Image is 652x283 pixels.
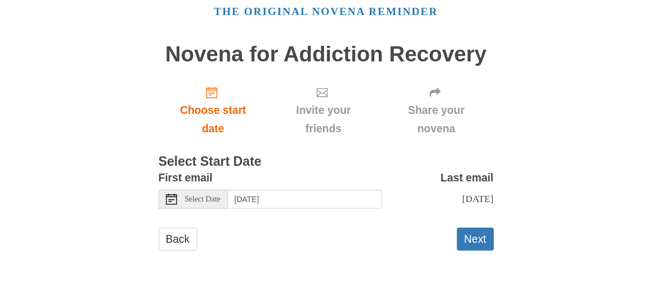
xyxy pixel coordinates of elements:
[441,169,494,187] label: Last email
[185,195,221,203] span: Select Date
[159,155,494,169] h3: Select Start Date
[170,101,257,138] span: Choose start date
[391,101,483,138] span: Share your novena
[268,77,379,143] div: Click "Next" to confirm your start date first.
[159,77,268,143] a: Choose start date
[462,193,493,204] span: [DATE]
[457,228,494,251] button: Next
[159,42,494,66] h1: Novena for Addiction Recovery
[379,77,494,143] div: Click "Next" to confirm your start date first.
[159,169,213,187] label: First email
[279,101,368,138] span: Invite your friends
[214,6,438,17] a: The original novena reminder
[159,228,197,251] a: Back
